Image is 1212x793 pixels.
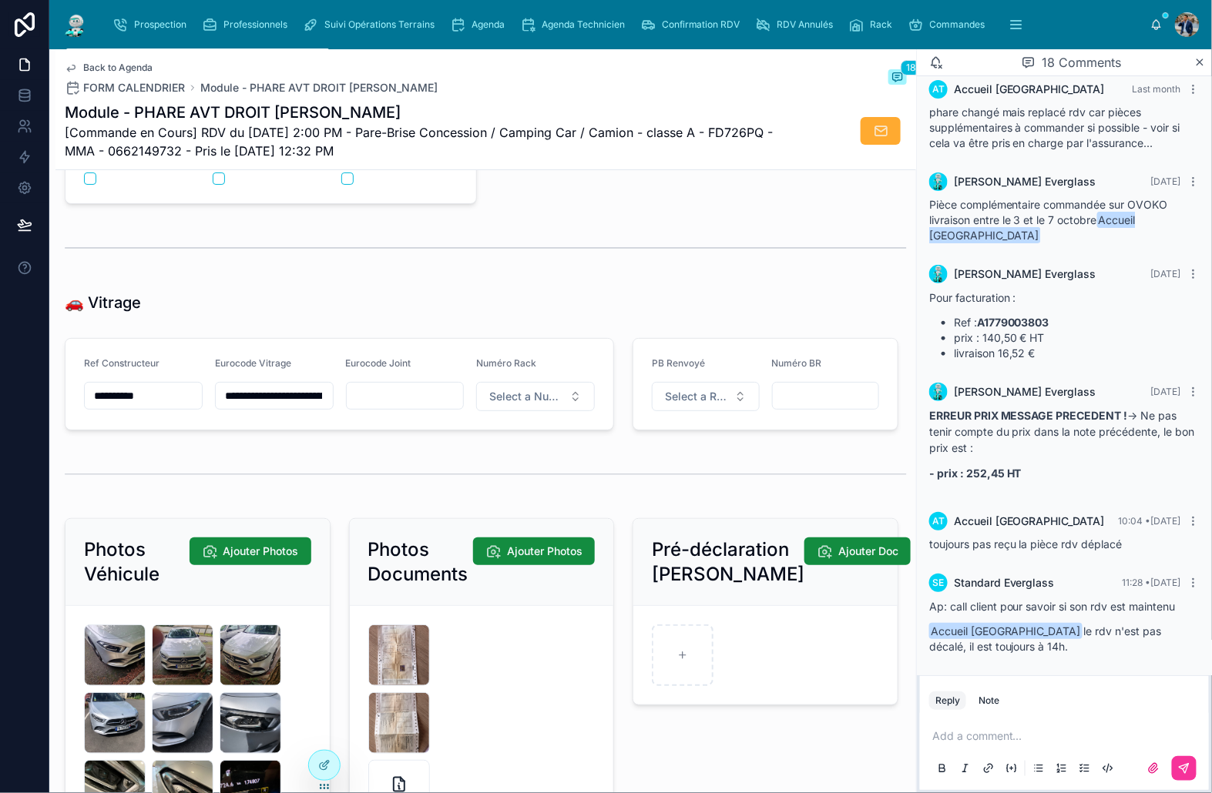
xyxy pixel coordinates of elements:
[652,382,759,411] button: Select Button
[929,598,1200,654] div: le rdv n'est pas décalé, il est toujours à 14h.
[871,18,893,31] span: Rack
[932,515,945,527] span: AT
[662,18,740,31] span: Confirmation RDV
[929,289,1200,306] p: Pour facturation :
[65,80,185,95] a: FORM CALENDRIER
[102,8,1150,42] div: scrollable content
[1151,268,1181,279] span: [DATE]
[445,11,515,38] a: Agenda
[954,514,1105,529] span: Accueil [GEOGRAPHIC_DATA]
[542,18,625,31] span: Agenda Technicien
[772,357,822,369] span: Numéro BR
[368,537,474,587] h2: Photos Documents
[83,80,185,95] span: FORM CALENDRIER
[1042,53,1121,72] span: 18 Comments
[515,11,636,38] a: Agenda Technicien
[954,315,1200,330] li: Ref :
[904,11,996,38] a: Commandes
[929,598,1200,614] p: Ap: call client pour savoir si son rdv est maintenu
[200,80,438,95] a: Module - PHARE AVT DROIT [PERSON_NAME]
[489,389,563,404] span: Select a Numéro Rack
[507,544,582,559] span: Ajouter Photos
[84,537,190,587] h2: Photos Véhicule
[215,357,291,369] span: Eurocode Vitrage
[1151,386,1181,397] span: [DATE]
[65,123,791,160] span: [Commande en Cours] RDV du [DATE] 2:00 PM - Pare-Brise Concession / Camping Car / Camion - classe...
[298,11,445,38] a: Suivi Opérations Terrains
[979,694,999,707] div: Note
[751,11,844,38] a: RDV Annulés
[929,537,1123,550] span: toujours pas reçu la pièce rdv déplacé
[223,18,287,31] span: Professionnels
[665,389,727,404] span: Select a Renvoyer Vitrage
[929,407,1200,456] p: -> Ne pas tenir compte du prix dans la note précédente, le bon prix est :
[1123,577,1181,588] span: 11:28 • [DATE]
[888,69,907,88] button: 18
[473,537,595,565] button: Ajouter Photos
[929,198,1168,242] span: Pièce complémentaire commandée sur OVOKO livraison entre le 3 et le 7 octobre
[804,537,911,565] button: Ajouter Doc
[929,212,1136,243] span: Accueil [GEOGRAPHIC_DATA]
[929,105,1180,149] span: phare changé mais replacé rdv car pièces supplémentaires à commander si possible - voir si cela v...
[83,62,153,74] span: Back to Agenda
[65,292,141,313] h1: 🚗 Vitrage
[324,18,435,31] span: Suivi Opérations Terrains
[954,82,1105,97] span: Accueil [GEOGRAPHIC_DATA]
[954,266,1096,282] span: [PERSON_NAME] Everglass
[954,174,1096,189] span: [PERSON_NAME] Everglass
[901,60,921,75] span: 18
[933,577,945,589] span: SE
[346,357,411,369] span: Eurocode Joint
[223,544,299,559] span: Ajouter Photos
[636,11,751,38] a: Confirmation RDV
[954,575,1055,591] span: Standard Everglass
[929,467,1022,480] strong: - prix : 252,45 HT
[65,102,791,123] h1: Module - PHARE AVT DROIT [PERSON_NAME]
[929,623,1083,639] span: Accueil [GEOGRAPHIC_DATA]
[954,346,1200,361] li: livraison 16,52 €
[954,384,1096,400] span: [PERSON_NAME] Everglass
[954,330,1200,346] li: prix : 140,50 € HT
[108,11,197,38] a: Prospection
[65,62,153,74] a: Back to Agenda
[190,537,311,565] button: Ajouter Photos
[1133,83,1181,95] span: Last month
[652,537,804,587] h2: Pré-déclaration [PERSON_NAME]
[777,18,834,31] span: RDV Annulés
[844,11,904,38] a: Rack
[84,357,159,369] span: Ref Constructeur
[1151,176,1181,187] span: [DATE]
[929,691,966,710] button: Reply
[972,691,1006,710] button: Note
[197,11,298,38] a: Professionnels
[1119,515,1181,527] span: 10:04 • [DATE]
[652,357,705,369] span: PB Renvoyé
[977,316,1049,329] strong: A1779003803
[932,83,945,95] span: AT
[838,544,898,559] span: Ajouter Doc
[472,18,505,31] span: Agenda
[930,18,985,31] span: Commandes
[929,409,1128,422] strong: ERREUR PRIX MESSAGE PRECEDENT !
[476,382,595,411] button: Select Button
[62,12,89,37] img: App logo
[134,18,186,31] span: Prospection
[476,357,536,369] span: Numéro Rack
